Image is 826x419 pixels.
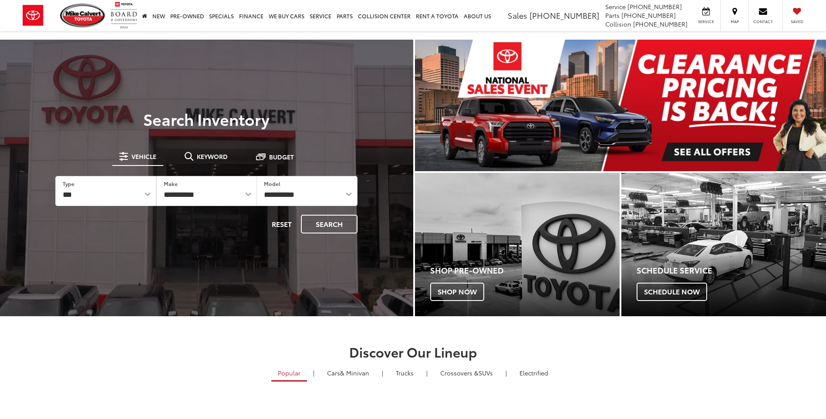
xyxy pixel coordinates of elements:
[440,368,479,377] span: Crossovers &
[271,365,307,382] a: Popular
[503,368,509,377] li: |
[164,180,178,187] label: Make
[311,368,317,377] li: |
[264,215,299,233] button: Reset
[340,368,369,377] span: & Minivan
[269,154,294,160] span: Budget
[197,153,228,159] span: Keyword
[63,180,74,187] label: Type
[627,2,682,11] span: [PHONE_NUMBER]
[753,19,773,24] span: Contact
[787,19,806,24] span: Saved
[434,365,499,380] a: SUVs
[529,10,599,21] span: [PHONE_NUMBER]
[621,173,826,316] a: Schedule Service Schedule Now
[513,365,555,380] a: Electrified
[430,283,484,301] span: Shop Now
[605,20,631,28] span: Collision
[37,110,377,128] h3: Search Inventory
[605,2,626,11] span: Service
[637,283,707,301] span: Schedule Now
[380,368,385,377] li: |
[264,180,280,187] label: Model
[415,173,620,316] a: Shop Pre-Owned Shop Now
[106,345,720,359] h2: Discover Our Lineup
[725,19,744,24] span: Map
[415,173,620,316] div: Toyota
[301,215,357,233] button: Search
[621,173,826,316] div: Toyota
[320,365,376,380] a: Cars
[389,365,420,380] a: Trucks
[605,11,620,20] span: Parts
[696,19,716,24] span: Service
[430,266,620,275] h4: Shop Pre-Owned
[131,153,156,159] span: Vehicle
[621,11,676,20] span: [PHONE_NUMBER]
[424,368,430,377] li: |
[60,3,106,27] img: Mike Calvert Toyota
[637,266,826,275] h4: Schedule Service
[633,20,688,28] span: [PHONE_NUMBER]
[508,10,527,21] span: Sales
